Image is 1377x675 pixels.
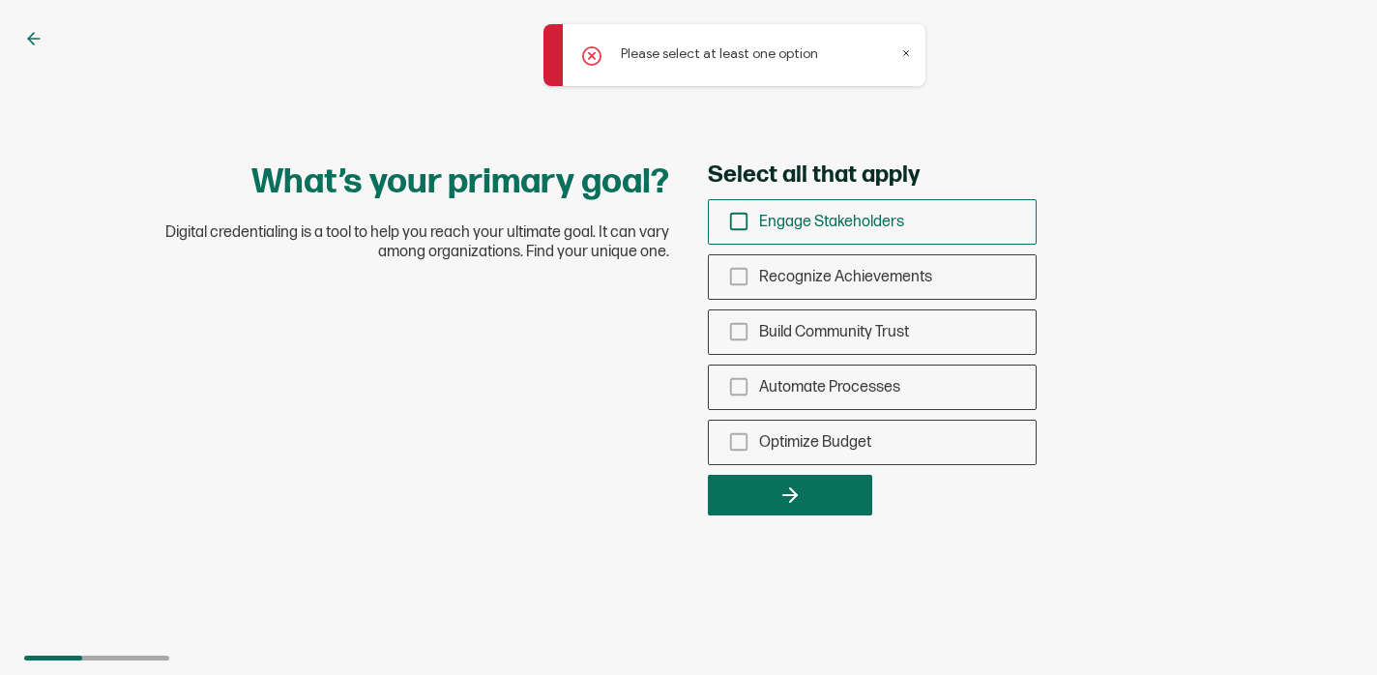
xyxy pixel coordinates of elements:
span: Automate Processes [759,378,900,396]
div: checkbox-group [708,199,1037,465]
span: Digital credentialing is a tool to help you reach your ultimate goal. It can vary among organizat... [128,223,669,262]
p: Please select at least one option [621,44,818,64]
span: Recognize Achievements [759,268,932,286]
span: Optimize Budget [759,433,871,452]
iframe: Chat Widget [1280,582,1377,675]
h1: What’s your primary goal? [251,161,669,204]
span: Select all that apply [708,161,920,190]
span: Build Community Trust [759,323,909,341]
span: Engage Stakeholders [759,213,904,231]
